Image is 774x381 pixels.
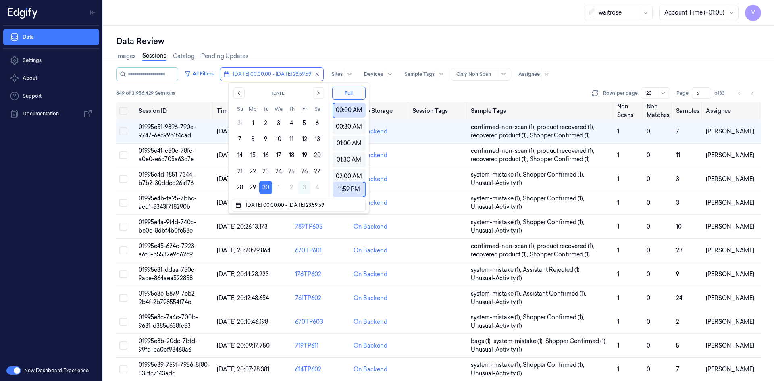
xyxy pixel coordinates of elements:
[217,199,270,206] span: [DATE] 20:27:42.442
[545,337,608,346] span: Shopper Confirmed (1) ,
[471,227,522,235] span: Unusual-Activity (1)
[332,87,366,100] button: Full
[119,318,127,326] button: Select row
[354,199,387,207] div: On Backend
[354,294,387,302] div: On Backend
[285,165,298,178] button: Thursday, September 25th, 2025
[259,181,272,194] button: Tuesday, September 30th, 2025, selected
[119,294,127,302] button: Select row
[537,123,596,131] span: product recovered (1) ,
[643,102,673,120] th: Non Matches
[298,133,311,146] button: Friday, September 12th, 2025
[471,131,530,140] span: recovered product (1) ,
[214,102,292,120] th: Timestamp (Session)
[676,199,679,206] span: 3
[246,149,259,162] button: Monday, September 15th, 2025
[676,223,682,230] span: 10
[617,175,619,183] span: 1
[311,117,324,129] button: Saturday, September 6th, 2025
[471,361,523,369] span: system-mistake (1) ,
[119,199,127,207] button: Select row
[603,90,638,97] p: Rows per page
[119,223,127,231] button: Select row
[335,182,362,197] div: 11:59 PM
[354,127,387,136] div: On Backend
[139,314,198,329] span: 01995e3c-7a4c-700b-9631-d385e638fc83
[311,133,324,146] button: Saturday, September 13th, 2025
[119,151,127,159] button: Select row
[706,199,754,206] span: [PERSON_NAME]
[471,155,530,164] span: recovered product (1) ,
[119,341,127,350] button: Select row
[233,87,245,99] button: Go to the Previous Month
[530,250,590,259] span: Shopper Confirmed (1)
[3,106,99,122] a: Documentation
[745,5,761,21] button: V
[537,147,596,155] span: product recovered (1) ,
[647,294,650,302] span: 0
[647,152,650,159] span: 0
[647,247,650,254] span: 0
[617,366,619,373] span: 1
[617,247,619,254] span: 1
[523,361,586,369] span: Shopper Confirmed (1) ,
[647,128,650,135] span: 0
[311,165,324,178] button: Saturday, September 27th, 2025
[298,105,311,113] th: Friday
[295,318,347,326] div: 670TP603
[217,152,269,159] span: [DATE] 20:31:50.495
[217,294,269,302] span: [DATE] 20:12:48.654
[217,318,268,325] span: [DATE] 20:10:46.198
[354,246,387,255] div: On Backend
[119,246,127,254] button: Select row
[617,294,619,302] span: 1
[523,171,586,179] span: Shopper Confirmed (1) ,
[471,123,537,131] span: confirmed-non-scan (1) ,
[86,6,99,19] button: Toggle Navigation
[220,68,323,81] button: [DATE] 00:00:00 - [DATE] 23:59:59
[285,149,298,162] button: Thursday, September 18th, 2025
[471,322,522,330] span: Unusual-Activity (1)
[471,298,522,306] span: Unusual-Activity (1)
[734,87,758,99] nav: pagination
[139,219,196,234] span: 01995e4a-9f4d-740c-be0c-8dbf4b0fc58e
[676,152,680,159] span: 11
[706,128,754,135] span: [PERSON_NAME]
[272,181,285,194] button: Wednesday, October 1st, 2025
[139,361,210,377] span: 01995e39-759f-7956-8f80-338fc7143add
[259,149,272,162] button: Tuesday, September 16th, 2025
[734,87,745,99] button: Go to previous page
[354,341,387,350] div: On Backend
[647,223,650,230] span: 0
[471,250,530,259] span: recovered product (1) ,
[471,147,537,155] span: confirmed-non-scan (1) ,
[139,290,197,306] span: 01995e3e-5879-7eb2-9b4f-2b798554f74e
[259,105,272,113] th: Tuesday
[706,175,754,183] span: [PERSON_NAME]
[676,366,679,373] span: 7
[350,102,409,120] th: Video Storage
[676,342,679,349] span: 5
[617,199,619,206] span: 1
[298,165,311,178] button: Friday, September 26th, 2025
[676,175,679,183] span: 3
[523,289,588,298] span: Assistant Confirmed (1) ,
[244,200,358,210] input: Dates
[706,318,754,325] span: [PERSON_NAME]
[272,149,285,162] button: Wednesday, September 17th, 2025
[471,266,523,274] span: system-mistake (1) ,
[295,294,347,302] div: 761TP602
[676,271,679,278] span: 9
[250,87,308,99] button: [DATE]
[523,313,586,322] span: Shopper Confirmed (1) ,
[285,117,298,129] button: Thursday, September 4th, 2025
[676,90,689,97] span: Page
[354,223,387,231] div: On Backend
[233,133,246,146] button: Sunday, September 7th, 2025
[471,337,493,346] span: bags (1) ,
[617,128,619,135] span: 1
[747,87,758,99] button: Go to next page
[647,199,650,206] span: 0
[217,342,270,349] span: [DATE] 20:09:17.750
